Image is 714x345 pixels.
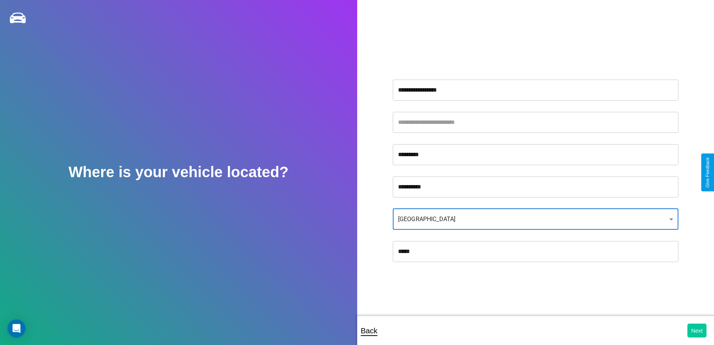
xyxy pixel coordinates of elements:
div: Give Feedback [705,157,710,188]
div: Open Intercom Messenger [7,319,25,337]
h2: Where is your vehicle located? [69,164,289,181]
button: Next [687,324,707,337]
div: [GEOGRAPHIC_DATA] [393,209,678,230]
p: Back [361,324,377,337]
